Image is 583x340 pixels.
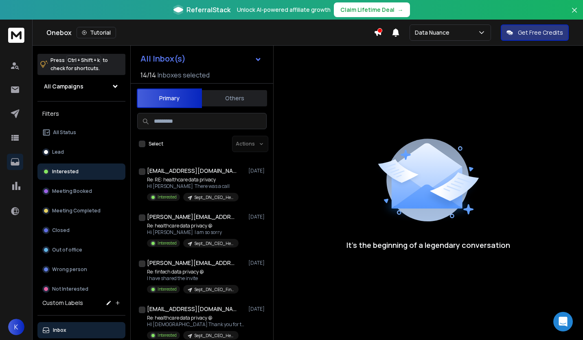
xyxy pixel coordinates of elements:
[37,78,125,95] button: All Campaigns
[37,203,125,219] button: Meeting Completed
[37,222,125,238] button: Closed
[52,286,88,292] p: Not Interested
[37,281,125,297] button: Not Interested
[202,89,267,107] button: Others
[140,55,186,63] h1: All Inbox(s)
[52,266,87,273] p: Wrong person
[147,183,239,190] p: HI [PERSON_NAME] There was a call
[158,194,177,200] p: Interested
[46,27,374,38] div: Onebox
[37,322,125,338] button: Inbox
[52,149,64,155] p: Lead
[137,88,202,108] button: Primary
[147,269,239,275] p: Re: fintech data privacy @
[66,55,101,65] span: Ctrl + Shift + k
[42,299,83,307] h3: Custom Labels
[52,247,82,253] p: Out of office
[147,167,237,175] h1: [EMAIL_ADDRESS][DOMAIN_NAME]
[147,177,239,183] p: Re: RE: healthcare data privacy
[237,6,331,14] p: Unlock AI-powered affiliate growth
[147,321,245,328] p: HI [DEMOGRAPHIC_DATA] Thank you for the
[248,306,267,312] p: [DATE]
[37,124,125,141] button: All Status
[52,227,70,234] p: Closed
[501,24,569,41] button: Get Free Credits
[186,5,230,15] span: ReferralStack
[52,208,101,214] p: Meeting Completed
[53,327,66,333] p: Inbox
[334,2,410,17] button: Claim Lifetime Deal→
[149,141,163,147] label: Select
[147,223,239,229] p: Re: healthcare data privacy @
[37,261,125,278] button: Wrong person
[44,82,83,91] h1: All Campaigns
[53,129,76,136] p: All Status
[147,213,237,221] h1: [PERSON_NAME][EMAIL_ADDRESS][DOMAIN_NAME] +1
[398,6,403,14] span: →
[8,319,24,335] button: K
[415,29,453,37] p: Data Nuance
[147,229,239,236] p: Hi [PERSON_NAME] I am so sorry
[52,168,79,175] p: Interested
[248,214,267,220] p: [DATE]
[346,239,510,251] p: It’s the beginning of a legendary conversation
[195,333,234,339] p: Sept_DN_CEO_Healthcare
[37,163,125,180] button: Interested
[147,259,237,267] h1: [PERSON_NAME][EMAIL_ADDRESS][DOMAIN_NAME] +1
[52,188,92,194] p: Meeting Booked
[158,240,177,246] p: Interested
[248,168,267,174] p: [DATE]
[77,27,116,38] button: Tutorial
[248,260,267,266] p: [DATE]
[158,70,210,80] h3: Inboxes selected
[37,242,125,258] button: Out of office
[147,315,245,321] p: Re: healthcare data privacy @
[195,194,234,201] p: Sept_DN_CEO_Healthcare
[37,183,125,199] button: Meeting Booked
[569,5,580,24] button: Close banner
[195,241,234,247] p: Sept_DN_CEO_Healthcare
[518,29,563,37] p: Get Free Credits
[195,287,234,293] p: Sept_DN_CEO_Fintech
[147,275,239,282] p: I have shared the invite
[37,108,125,119] h3: Filters
[134,51,268,67] button: All Inbox(s)
[50,56,108,73] p: Press to check for shortcuts.
[158,332,177,338] p: Interested
[158,286,177,292] p: Interested
[140,70,156,80] span: 14 / 14
[37,144,125,160] button: Lead
[147,305,237,313] h1: [EMAIL_ADDRESS][DOMAIN_NAME]
[553,312,573,331] div: Open Intercom Messenger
